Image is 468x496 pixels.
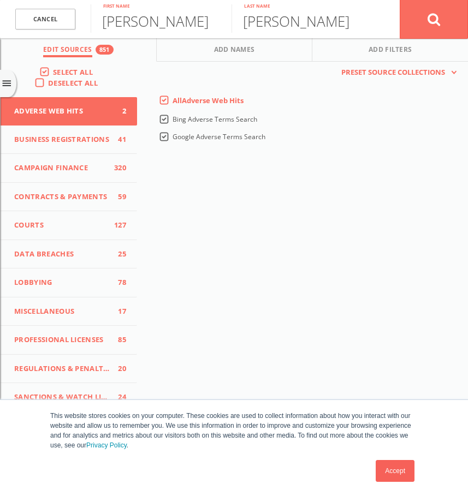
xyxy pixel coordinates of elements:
button: Contracts & Payments59 [1,183,137,212]
span: 85 [110,334,126,345]
span: 24 [110,392,126,403]
span: Preset Source Collections [336,67,451,78]
div: 851 [96,45,114,55]
span: Select All [53,67,93,77]
span: 78 [110,277,126,288]
span: Sanctions & Watch Lists [14,392,110,403]
a: Accept [376,460,414,482]
span: 2 [110,106,126,117]
span: Add Names [214,45,255,57]
button: Professional Licenses85 [1,326,137,355]
button: Sanctions & Watch Lists24 [1,383,137,412]
span: Deselect All [48,78,98,88]
button: Edit Sources851 [1,38,157,62]
span: Business Registrations [14,134,110,145]
span: 20 [110,363,126,374]
span: Professional Licenses [14,334,110,345]
span: All Adverse Web Hits [173,95,244,105]
span: 25 [110,249,126,260]
i: menu [1,78,13,89]
span: 17 [110,306,126,317]
p: This website stores cookies on your computer. These cookies are used to collect information about... [50,411,418,450]
span: Adverse Web Hits [14,106,110,117]
span: 59 [110,192,126,202]
button: Adverse Web Hits2 [1,97,137,126]
span: Miscellaneous [14,306,110,317]
a: Cancel [15,9,75,30]
a: Privacy Policy [86,441,127,449]
button: Add Names [157,38,313,62]
span: Edit Sources [43,45,92,57]
button: Preset Source Collections [336,67,457,78]
button: Courts127 [1,211,137,240]
button: Business Registrations41 [1,126,137,154]
span: Contracts & Payments [14,192,110,202]
span: 320 [110,163,126,174]
span: Data Breaches [14,249,110,260]
span: Google Adverse Terms Search [173,132,265,141]
button: Campaign Finance320 [1,154,137,183]
button: Miscellaneous17 [1,297,137,326]
span: 127 [110,220,126,231]
button: Data Breaches25 [1,240,137,269]
span: Lobbying [14,277,110,288]
button: Lobbying78 [1,268,137,297]
button: Add Filters [312,38,468,62]
span: Regulations & Penalties [14,363,110,374]
span: Campaign Finance [14,163,110,174]
button: Regulations & Penalties20 [1,355,137,384]
span: 41 [110,134,126,145]
span: Add Filters [369,45,412,57]
span: Bing Adverse Terms Search [173,115,257,124]
span: Courts [14,220,110,231]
